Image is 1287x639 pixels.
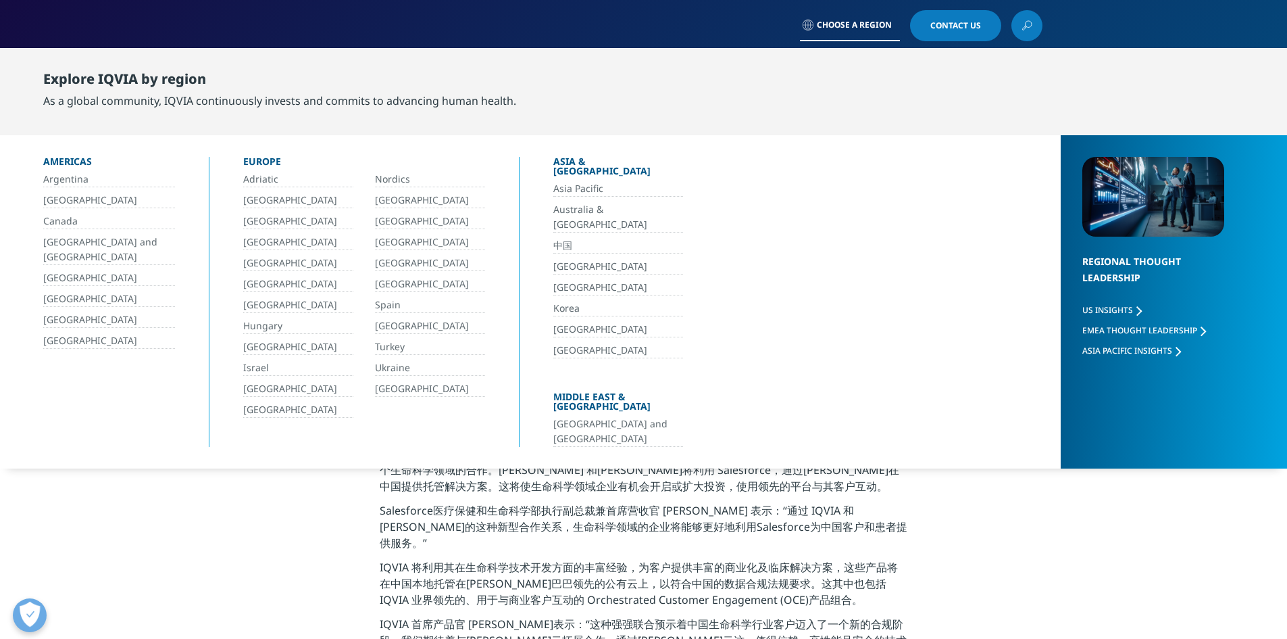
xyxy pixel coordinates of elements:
span: EMEA Thought Leadership [1082,325,1197,336]
a: [GEOGRAPHIC_DATA] [375,193,485,208]
a: [GEOGRAPHIC_DATA] [375,235,485,250]
a: US Insights [1082,304,1142,316]
span: Choose a Region [817,20,892,30]
a: [GEOGRAPHIC_DATA] [553,259,683,275]
div: Middle East & [GEOGRAPHIC_DATA] [553,392,683,417]
a: Asia Pacific [553,181,683,197]
div: Europe [243,157,485,172]
div: As a global community, IQVIA continuously invests and commits to advancing human health. [43,93,516,109]
a: [GEOGRAPHIC_DATA] [243,193,353,208]
a: Argentina [43,172,175,187]
a: Ukraine [375,360,485,376]
span: Contact Us [930,22,981,30]
a: [GEOGRAPHIC_DATA] [43,333,175,349]
button: Open Preferences [13,598,47,632]
a: [GEOGRAPHIC_DATA] [43,312,175,328]
a: [GEOGRAPHIC_DATA] [243,402,353,418]
p: IQVIA 将利用其在生命科学技术开发方面的丰富经验，为客户提供丰富的商业化及临床解决方案，这些产品将在中国本地托管在[PERSON_NAME]巴巴领先的公有云上，以符合中国的数据合规法规要求。... [380,559,907,616]
p: [DATE]， IQVIA™[PERSON_NAME]（纽交所代码：IQV）宣布与[PERSON_NAME]云达成协议，在中国开展首个生命科学领域的合作。[PERSON_NAME] 和[PERS... [380,446,907,502]
a: Canada [43,214,175,229]
a: EMEA Thought Leadership [1082,325,1206,336]
a: [GEOGRAPHIC_DATA] [243,339,353,355]
a: [GEOGRAPHIC_DATA] [243,381,353,397]
a: [GEOGRAPHIC_DATA] and [GEOGRAPHIC_DATA] [43,235,175,265]
div: Asia & [GEOGRAPHIC_DATA] [553,157,683,181]
img: 2093_analyzing-data-using-big-screen-display-and-laptop.png [1082,157,1224,237]
div: Americas [43,157,175,172]
a: Contact Us [910,10,1001,41]
div: Regional Thought Leadership [1082,254,1224,303]
a: [GEOGRAPHIC_DATA] [43,270,175,286]
a: [GEOGRAPHIC_DATA] and [GEOGRAPHIC_DATA] [553,417,683,447]
a: Israel [243,360,353,376]
a: [GEOGRAPHIC_DATA] [375,214,485,229]
a: Australia & [GEOGRAPHIC_DATA] [553,202,683,233]
a: [GEOGRAPHIC_DATA] [375,381,485,397]
a: [GEOGRAPHIC_DATA] [553,322,683,337]
a: [GEOGRAPHIC_DATA] [43,291,175,307]
nav: Primary [359,47,1042,111]
a: [GEOGRAPHIC_DATA] [43,193,175,208]
a: [GEOGRAPHIC_DATA] [375,256,485,271]
a: Korea [553,301,683,316]
a: [GEOGRAPHIC_DATA] [375,318,485,334]
a: [GEOGRAPHIC_DATA] [243,214,353,229]
a: Turkey [375,339,485,355]
p: Salesforce医疗保健和生命科学部执行副总裁兼首席营收官 [PERSON_NAME] 表示：“通过 IQVIA 和[PERSON_NAME]的这种新型合作关系，生命科学领域的企业将能够更好... [380,502,907,559]
a: [GEOGRAPHIC_DATA] [243,277,353,292]
a: Nordics [375,172,485,187]
a: [GEOGRAPHIC_DATA] [243,256,353,271]
a: Asia Pacific Insights [1082,345,1181,356]
a: Hungary [243,318,353,334]
a: Adriatic [243,172,353,187]
span: US Insights [1082,304,1133,316]
a: 中国 [553,238,683,254]
a: [GEOGRAPHIC_DATA] [243,298,353,313]
a: [GEOGRAPHIC_DATA] [553,280,683,295]
a: Spain [375,298,485,313]
span: Asia Pacific Insights [1082,345,1172,356]
a: [GEOGRAPHIC_DATA] [243,235,353,250]
div: Explore IQVIA by region [43,71,516,93]
a: [GEOGRAPHIC_DATA] [553,343,683,358]
a: [GEOGRAPHIC_DATA] [375,277,485,292]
